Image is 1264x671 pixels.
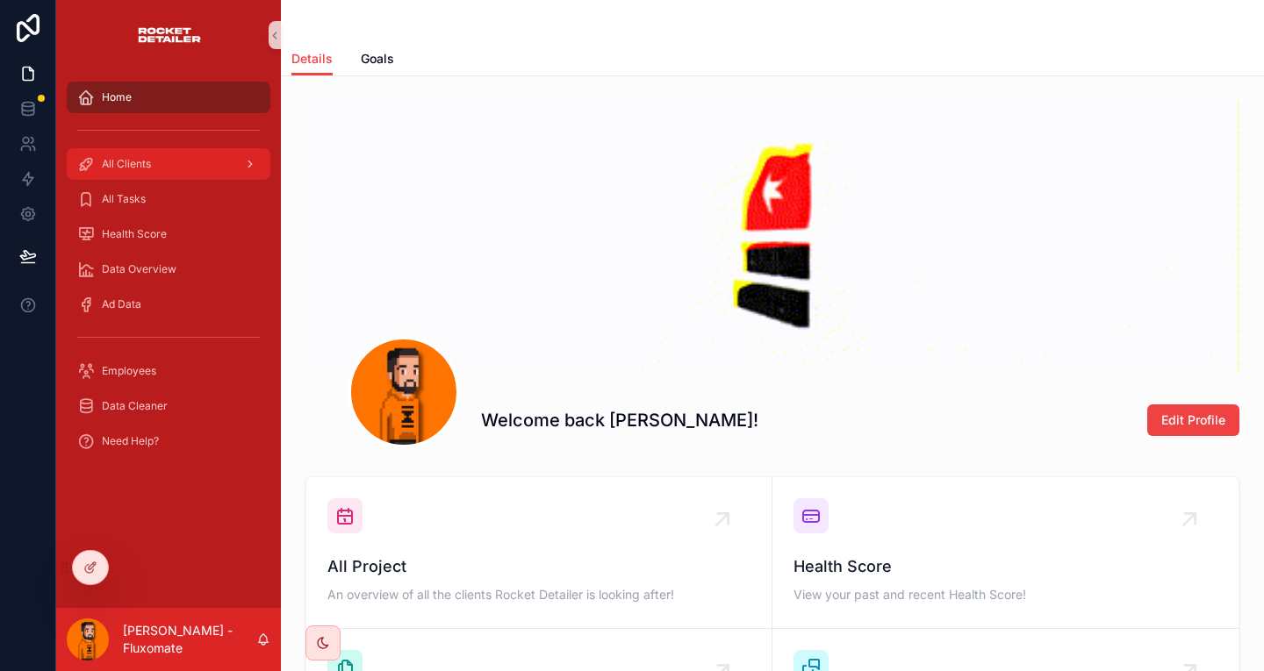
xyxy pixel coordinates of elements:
[102,90,132,104] span: Home
[102,262,176,276] span: Data Overview
[361,50,394,68] span: Goals
[102,227,167,241] span: Health Score
[136,21,202,49] img: App logo
[291,43,333,76] a: Details
[67,390,270,422] a: Data Cleaner
[306,477,772,629] a: All ProjectAn overview of all the clients Rocket Detailer is looking after!
[67,82,270,113] a: Home
[772,477,1239,629] a: Health ScoreView your past and recent Health Score!
[102,399,168,413] span: Data Cleaner
[67,355,270,387] a: Employees
[794,554,1217,579] span: Health Score
[102,157,151,171] span: All Clients
[794,586,1217,603] span: View your past and recent Health Score!
[67,289,270,320] a: Ad Data
[123,622,256,657] p: [PERSON_NAME] - Fluxomate
[327,554,750,579] span: All Project
[56,70,281,477] div: scrollable content
[67,218,270,250] a: Health Score
[102,192,146,206] span: All Tasks
[291,50,333,68] span: Details
[67,183,270,215] a: All Tasks
[67,253,270,285] a: Data Overview
[102,297,141,311] span: Ad Data
[1147,404,1239,436] button: Edit Profile
[102,364,156,378] span: Employees
[67,148,270,180] a: All Clients
[1161,411,1225,429] span: Edit Profile
[361,43,394,78] a: Goals
[481,408,758,432] h1: Welcome back [PERSON_NAME]!
[327,586,750,603] span: An overview of all the clients Rocket Detailer is looking after!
